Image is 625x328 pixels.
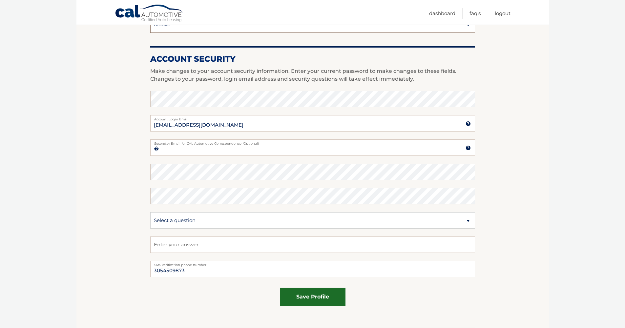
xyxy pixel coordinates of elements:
[150,139,475,145] label: Seconday Email for CAL Automotive Correspondence (Optional)
[150,54,475,64] h2: Account Security
[150,261,475,277] input: Telephone number for SMS login verification
[466,145,471,151] img: tooltip.svg
[150,236,475,253] input: Enter your answer
[150,261,475,266] label: SMS verification phone number
[150,67,475,83] p: Make changes to your account security information. Enter your current password to make changes to...
[466,121,471,126] img: tooltip.svg
[150,139,475,156] input: Seconday Email for CAL Automotive Correspondence (Optional)
[280,288,345,306] button: save profile
[495,8,510,19] a: Logout
[115,4,184,23] a: Cal Automotive
[150,115,475,120] label: Account Login Email
[469,8,481,19] a: FAQ's
[429,8,455,19] a: Dashboard
[150,115,475,132] input: Account Login Email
